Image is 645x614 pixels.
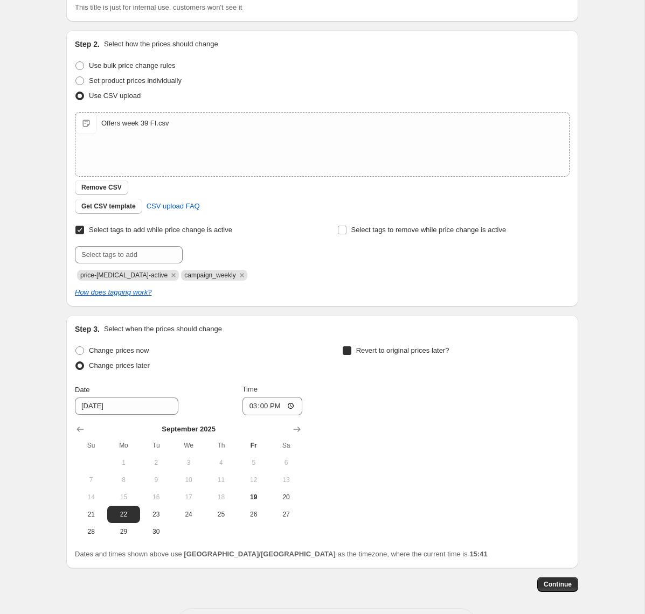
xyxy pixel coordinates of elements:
[172,437,205,454] th: Wednesday
[238,489,270,506] button: Today Friday September 19 2025
[209,510,233,519] span: 25
[79,441,103,450] span: Su
[209,441,233,450] span: Th
[80,271,168,279] span: price-change-job-active
[75,3,242,11] span: This title is just for internal use, customers won't see it
[140,198,206,215] a: CSV upload FAQ
[238,437,270,454] th: Friday
[209,493,233,501] span: 18
[238,454,270,471] button: Friday September 5 2025
[172,471,205,489] button: Wednesday September 10 2025
[107,454,140,471] button: Monday September 1 2025
[209,458,233,467] span: 4
[205,454,237,471] button: Thursday September 4 2025
[89,346,149,354] span: Change prices now
[79,527,103,536] span: 28
[75,288,151,296] i: How does tagging work?
[75,180,128,195] button: Remove CSV
[177,441,200,450] span: We
[75,199,142,214] button: Get CSV template
[79,476,103,484] span: 7
[544,580,572,589] span: Continue
[112,476,135,484] span: 8
[79,510,103,519] span: 21
[144,493,168,501] span: 16
[238,471,270,489] button: Friday September 12 2025
[140,454,172,471] button: Tuesday September 2 2025
[242,385,258,393] span: Time
[81,183,122,192] span: Remove CSV
[270,471,302,489] button: Saturday September 13 2025
[75,471,107,489] button: Sunday September 7 2025
[270,454,302,471] button: Saturday September 6 2025
[81,202,136,211] span: Get CSV template
[242,441,266,450] span: Fr
[112,458,135,467] span: 1
[242,493,266,501] span: 19
[184,271,235,279] span: campaign_weekly
[144,476,168,484] span: 9
[75,324,100,334] h2: Step 3.
[75,506,107,523] button: Sunday September 21 2025
[73,422,88,437] button: Show previous month, August 2025
[144,510,168,519] span: 23
[172,489,205,506] button: Wednesday September 17 2025
[112,441,135,450] span: Mo
[274,510,298,519] span: 27
[104,39,218,50] p: Select how the prices should change
[270,437,302,454] th: Saturday
[205,489,237,506] button: Thursday September 18 2025
[75,246,183,263] input: Select tags to add
[112,510,135,519] span: 22
[270,489,302,506] button: Saturday September 20 2025
[107,506,140,523] button: Monday September 22 2025
[184,550,335,558] b: [GEOGRAPHIC_DATA]/[GEOGRAPHIC_DATA]
[140,489,172,506] button: Tuesday September 16 2025
[140,471,172,489] button: Tuesday September 9 2025
[112,493,135,501] span: 15
[209,476,233,484] span: 11
[177,493,200,501] span: 17
[107,523,140,540] button: Monday September 29 2025
[169,270,178,280] button: Remove price-change-job-active
[274,493,298,501] span: 20
[140,523,172,540] button: Tuesday September 30 2025
[177,476,200,484] span: 10
[351,226,507,234] span: Select tags to remove while price change is active
[205,437,237,454] th: Thursday
[172,454,205,471] button: Wednesday September 3 2025
[242,476,266,484] span: 12
[205,471,237,489] button: Thursday September 11 2025
[242,397,303,415] input: 12:00
[101,118,169,129] div: Offers week 39 FI.csv
[144,458,168,467] span: 2
[469,550,487,558] b: 15:41
[75,489,107,506] button: Sunday September 14 2025
[147,201,200,212] span: CSV upload FAQ
[289,422,304,437] button: Show next month, October 2025
[238,506,270,523] button: Friday September 26 2025
[237,270,247,280] button: Remove campaign_weekly
[242,510,266,519] span: 26
[89,61,175,69] span: Use bulk price change rules
[177,510,200,519] span: 24
[144,441,168,450] span: Tu
[75,386,89,394] span: Date
[205,506,237,523] button: Thursday September 25 2025
[140,506,172,523] button: Tuesday September 23 2025
[270,506,302,523] button: Saturday September 27 2025
[104,324,222,334] p: Select when the prices should change
[140,437,172,454] th: Tuesday
[356,346,449,354] span: Revert to original prices later?
[75,39,100,50] h2: Step 2.
[242,458,266,467] span: 5
[172,506,205,523] button: Wednesday September 24 2025
[144,527,168,536] span: 30
[75,523,107,540] button: Sunday September 28 2025
[274,476,298,484] span: 13
[537,577,578,592] button: Continue
[107,489,140,506] button: Monday September 15 2025
[112,527,135,536] span: 29
[89,226,232,234] span: Select tags to add while price change is active
[75,397,178,415] input: 9/19/2025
